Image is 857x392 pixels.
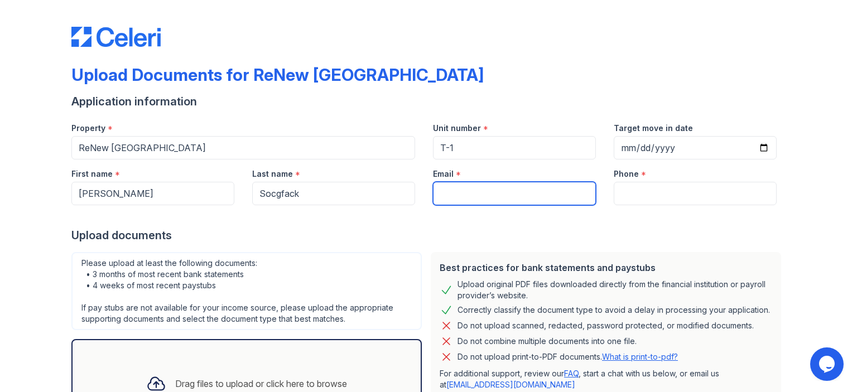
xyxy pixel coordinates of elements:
p: Do not upload print-to-PDF documents. [458,351,678,362]
label: First name [71,168,113,180]
iframe: chat widget [810,347,846,381]
div: Do not upload scanned, redacted, password protected, or modified documents. [458,319,754,332]
div: Best practices for bank statements and paystubs [440,261,772,274]
label: Last name [252,168,293,180]
div: Upload documents [71,228,786,243]
label: Property [71,123,105,134]
div: Correctly classify the document type to avoid a delay in processing your application. [458,303,770,317]
label: Target move in date [614,123,693,134]
div: Upload Documents for ReNew [GEOGRAPHIC_DATA] [71,65,484,85]
img: CE_Logo_Blue-a8612792a0a2168367f1c8372b55b34899dd931a85d93a1a3d3e32e68fde9ad4.png [71,27,161,47]
div: Please upload at least the following documents: • 3 months of most recent bank statements • 4 wee... [71,252,422,330]
label: Email [433,168,454,180]
div: Drag files to upload or click here to browse [175,377,347,390]
a: FAQ [564,369,579,378]
p: For additional support, review our , start a chat with us below, or email us at [440,368,772,390]
label: Unit number [433,123,481,134]
div: Upload original PDF files downloaded directly from the financial institution or payroll provider’... [458,279,772,301]
a: What is print-to-pdf? [602,352,678,361]
a: [EMAIL_ADDRESS][DOMAIN_NAME] [446,380,575,389]
div: Application information [71,94,786,109]
div: Do not combine multiple documents into one file. [458,335,637,348]
label: Phone [614,168,639,180]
